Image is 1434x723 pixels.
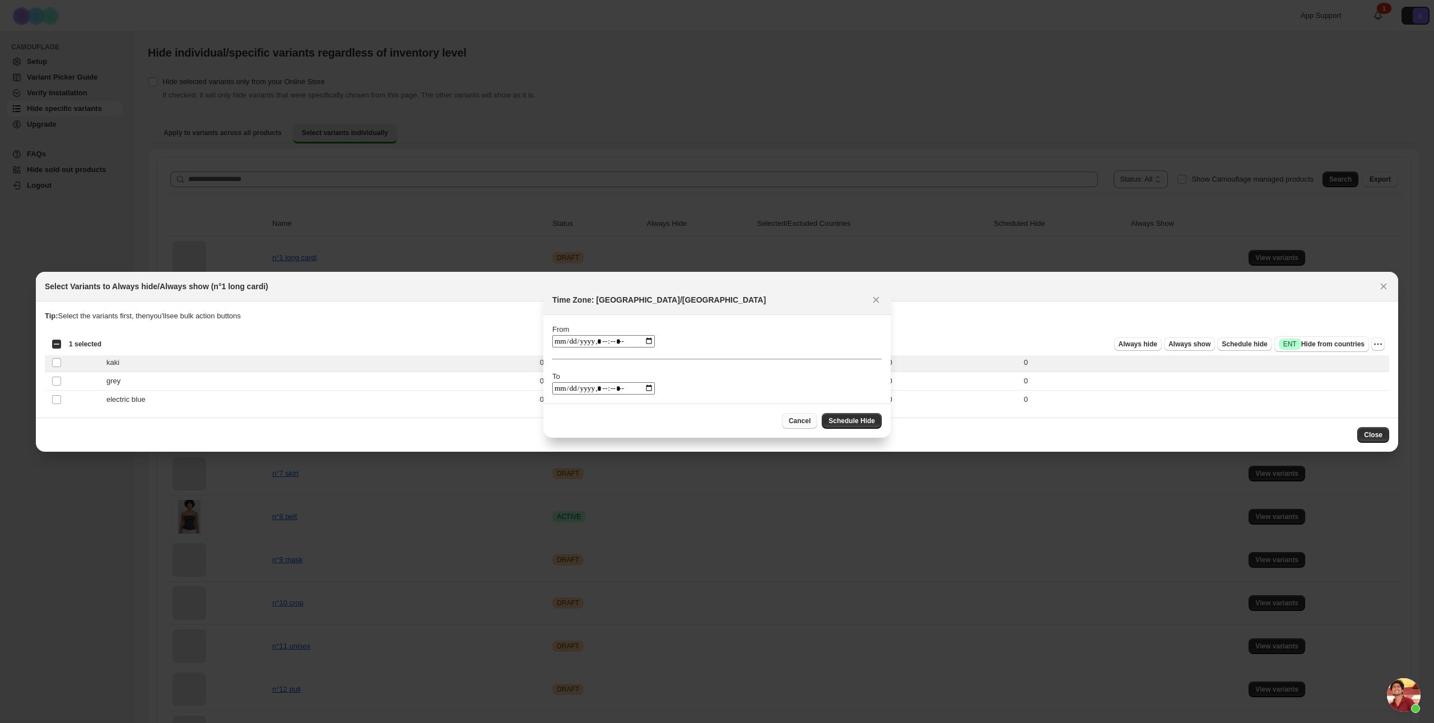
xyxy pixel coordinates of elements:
label: From [552,325,569,333]
td: 001-004-01-U-02 [537,390,867,409]
a: Open chat [1387,678,1421,712]
span: 1 selected [69,340,101,349]
span: Schedule Hide [828,416,875,425]
span: grey [106,376,127,387]
span: Schedule hide [1222,340,1267,349]
h2: Time Zone: [GEOGRAPHIC_DATA]/[GEOGRAPHIC_DATA] [552,294,766,305]
p: Select the variants first, then you'll see bulk action buttons [45,310,1389,322]
span: Cancel [789,416,811,425]
button: Close [868,292,884,308]
span: Always show [1168,340,1210,349]
td: 001-003-01-U-02 [537,372,867,390]
button: Always show [1164,337,1215,351]
label: To [552,372,560,381]
td: 0 [1021,372,1389,390]
span: electric blue [106,394,151,405]
strong: Tip: [45,312,58,320]
span: kaki [106,357,125,368]
td: 650.00 [867,353,1021,372]
span: Hide from countries [1279,339,1365,350]
td: 001-002-01-U-02 [537,353,867,372]
span: ENT [1283,340,1297,349]
button: Always hide [1114,337,1162,351]
button: Schedule Hide [822,413,882,429]
button: More actions [1371,337,1385,351]
button: Close [1357,427,1389,443]
span: Always hide [1119,340,1157,349]
button: Close [1376,279,1391,294]
span: Close [1364,430,1382,439]
td: 0 [1021,390,1389,409]
td: 650.00 [867,390,1021,409]
button: Cancel [782,413,817,429]
h2: Select Variants to Always hide/Always show (n°1 long cardi) [45,281,268,292]
button: SuccessENTHide from countries [1274,336,1369,352]
button: Schedule hide [1217,337,1272,351]
td: 650.00 [867,372,1021,390]
td: 0 [1021,353,1389,372]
